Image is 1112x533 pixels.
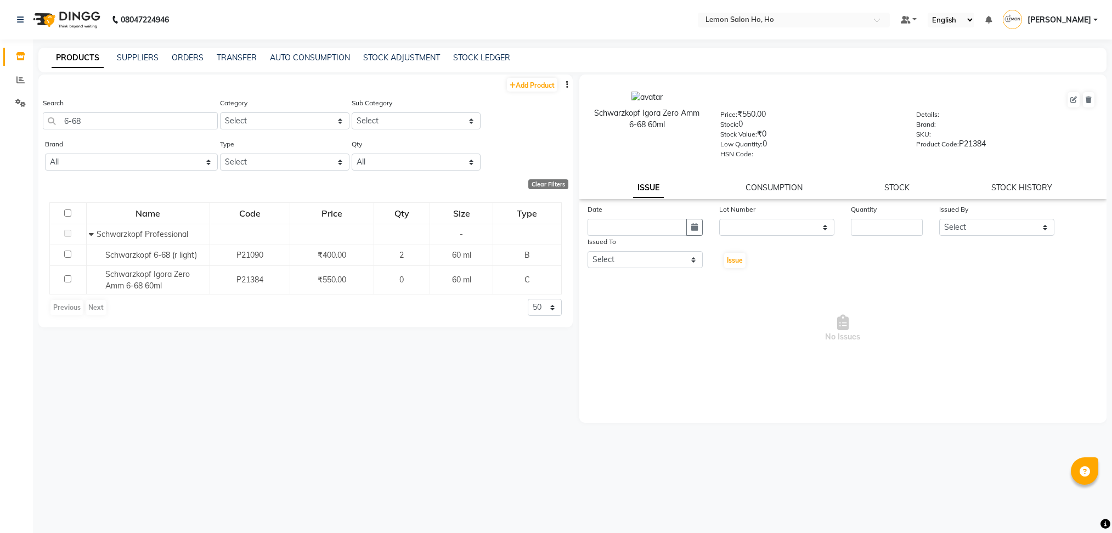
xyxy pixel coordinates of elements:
span: 0 [399,275,404,285]
a: CONSUMPTION [746,183,803,192]
label: Stock Value: [720,129,757,139]
label: Product Code: [916,139,959,149]
label: HSN Code: [720,149,753,159]
label: Brand: [916,120,936,129]
div: Code [211,203,289,223]
span: [PERSON_NAME] [1028,14,1091,26]
label: Sub Category [352,98,392,108]
b: 08047224946 [121,4,169,35]
span: No Issues [588,274,1099,383]
label: SKU: [916,129,931,139]
label: Low Quantity: [720,139,763,149]
label: Qty [352,139,362,149]
label: Type [220,139,234,149]
div: 0 [720,138,900,154]
label: Search [43,98,64,108]
label: Date [588,205,602,214]
span: Schwarzkopf Igora Zero Amm 6-68 60ml [105,269,190,291]
div: P21384 [916,138,1096,154]
a: AUTO CONSUMPTION [270,53,350,63]
div: Clear Filters [528,179,568,189]
label: Lot Number [719,205,755,214]
div: Type [494,203,560,223]
label: Quantity [851,205,877,214]
span: Collapse Row [89,229,97,239]
div: Qty [375,203,429,223]
img: avatar [631,92,663,103]
a: STOCK LEDGER [453,53,510,63]
a: STOCK ADJUSTMENT [363,53,440,63]
span: 60 ml [452,250,471,260]
button: Issue [724,253,746,268]
a: STOCK [884,183,910,192]
div: Price [291,203,373,223]
div: Schwarzkopf Igora Zero Amm 6-68 60ml [590,107,704,131]
input: Search by product name or code [43,112,218,129]
span: Schwarzkopf 6-68 (r light) [105,250,197,260]
img: Umang Satra [1003,10,1022,29]
span: C [524,275,530,285]
div: ₹0 [720,128,900,144]
a: ORDERS [172,53,204,63]
a: TRANSFER [217,53,257,63]
div: Size [431,203,492,223]
div: Name [87,203,209,223]
label: Stock: [720,120,738,129]
span: 60 ml [452,275,471,285]
span: 2 [399,250,404,260]
a: STOCK HISTORY [991,183,1052,192]
a: SUPPLIERS [117,53,159,63]
a: ISSUE [633,178,664,198]
span: Schwarzkopf Professional [97,229,188,239]
span: - [460,229,463,239]
span: ₹400.00 [318,250,346,260]
a: Add Product [507,78,557,92]
span: P21090 [236,250,263,260]
label: Category [220,98,247,108]
label: Price: [720,110,737,120]
div: ₹550.00 [720,109,900,124]
span: ₹550.00 [318,275,346,285]
div: 0 [720,118,900,134]
span: B [524,250,530,260]
label: Brand [45,139,63,149]
label: Issued By [939,205,968,214]
label: Issued To [588,237,616,247]
span: Issue [727,256,743,264]
img: logo [28,4,103,35]
span: P21384 [236,275,263,285]
label: Details: [916,110,939,120]
a: PRODUCTS [52,48,104,68]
